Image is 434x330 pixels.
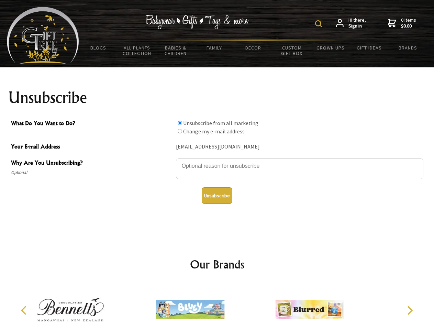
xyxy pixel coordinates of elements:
span: Your E-mail Address [11,142,173,152]
span: Optional [11,168,173,177]
a: Decor [234,41,272,55]
a: Custom Gift Box [272,41,311,60]
div: [EMAIL_ADDRESS][DOMAIN_NAME] [176,142,423,152]
img: Babyware - Gifts - Toys and more... [7,7,79,64]
img: product search [315,20,322,27]
a: Brands [389,41,427,55]
span: What Do You Want to Do? [11,119,173,129]
a: Grown Ups [311,41,350,55]
h1: Unsubscribe [8,89,426,106]
button: Previous [17,303,32,318]
a: All Plants Collection [118,41,157,60]
a: Hi there,Sign in [336,17,366,29]
label: Unsubscribe from all marketing [183,120,258,126]
input: What Do You Want to Do? [178,129,182,133]
button: Next [402,303,417,318]
a: BLOGS [79,41,118,55]
strong: Sign in [348,23,366,29]
strong: $0.00 [401,23,416,29]
a: Babies & Children [156,41,195,60]
a: Family [195,41,234,55]
a: Gift Ideas [350,41,389,55]
span: 0 items [401,17,416,29]
textarea: Why Are You Unsubscribing? [176,158,423,179]
h2: Our Brands [14,256,421,273]
img: Babywear - Gifts - Toys & more [146,15,249,29]
a: 0 items$0.00 [388,17,416,29]
input: What Do You Want to Do? [178,121,182,125]
span: Hi there, [348,17,366,29]
span: Why Are You Unsubscribing? [11,158,173,168]
button: Unsubscribe [202,187,232,204]
label: Change my e-mail address [183,128,245,135]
